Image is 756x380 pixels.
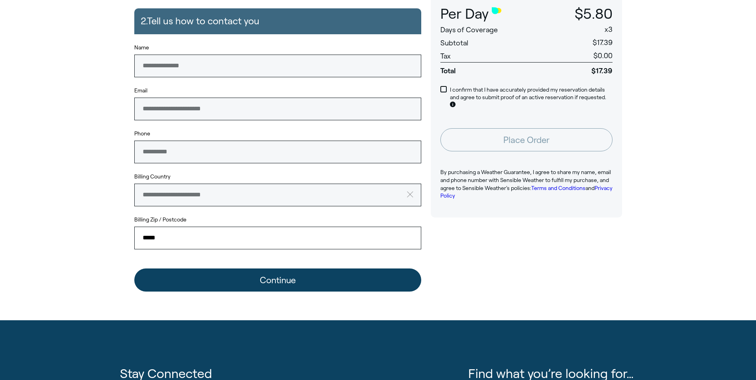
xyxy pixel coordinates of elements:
[431,230,622,286] iframe: Customer reviews powered by Trustpilot
[450,86,613,110] p: I confirm that I have accurately provided my reservation details and agree to submit proof of an ...
[134,268,421,292] button: Continue
[134,173,171,181] label: Billing Country
[440,6,489,22] span: Per Day
[593,39,613,47] span: $17.39
[593,52,613,60] span: $0.00
[440,26,498,34] span: Days of Coverage
[134,87,421,95] label: Email
[440,52,451,60] span: Tax
[440,62,545,76] span: Total
[545,62,613,76] span: $17.39
[134,44,421,52] label: Name
[440,128,613,151] button: Place Order
[531,185,585,191] a: Terms and Conditions
[134,130,421,138] label: Phone
[575,6,613,22] span: $5.80
[440,39,468,47] span: Subtotal
[405,184,421,206] button: clear value
[440,168,613,200] p: By purchasing a Weather Guarantee, I agree to share my name, email and phone number with Sensible...
[134,216,421,224] label: Billing Zip / Postcode
[605,25,613,33] span: x 3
